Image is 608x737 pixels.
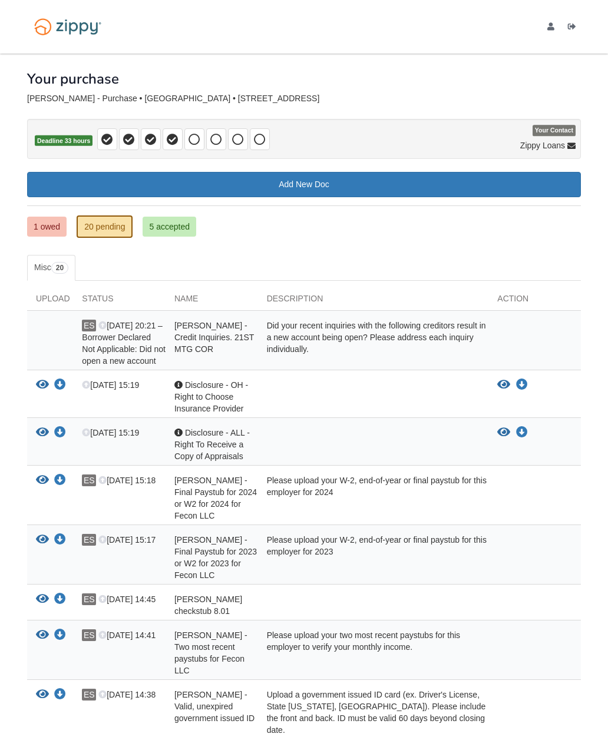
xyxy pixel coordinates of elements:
[36,629,49,642] button: View Ethan Seip - Two most recent paystubs for Fecon LLC
[27,217,67,237] a: 1 owed
[98,535,156,545] span: [DATE] 15:17
[54,690,66,700] a: Download Ethan Seip - Valid, unexpired government issued ID
[520,140,565,151] span: Zippy Loans
[488,293,581,310] div: Action
[568,22,581,34] a: Log out
[98,630,156,640] span: [DATE] 14:41
[174,380,248,413] span: Disclosure - OH - Right to Choose Insurance Provider
[36,534,49,546] button: View Ethan Seip - Final Paystub for 2023 or W2 for 2023 for Fecon LLC
[174,690,255,723] span: [PERSON_NAME] - Valid, unexpired government issued ID
[27,94,581,104] div: [PERSON_NAME] - Purchase • [GEOGRAPHIC_DATA] • [STREET_ADDRESS]
[82,534,96,546] span: ES
[36,474,49,487] button: View Ethan Seip - Final Paystub for 2024 or W2 for 2024 for Fecon LLC
[36,379,49,391] button: View Disclosure - OH - Right to Choose Insurance Provider
[35,135,92,147] span: Deadline 33 hours
[36,593,49,606] button: View Ethan checkstub 8.01
[54,595,66,605] a: Download Ethan checkstub 8.01
[54,536,66,545] a: Download Ethan Seip - Final Paystub for 2023 or W2 for 2023 for Fecon LLC
[143,217,196,237] a: 5 accepted
[98,690,156,699] span: [DATE] 14:38
[547,22,559,34] a: edit profile
[82,320,96,331] span: ES
[82,474,96,486] span: ES
[36,689,49,701] button: View Ethan Seip - Valid, unexpired government issued ID
[27,293,73,310] div: Upload
[258,689,489,736] div: Upload a government issued ID card (ex. Driver's License, State [US_STATE], [GEOGRAPHIC_DATA]). P...
[258,320,489,367] div: Did your recent inquiries with the following creditors result in a new account being open? Please...
[82,428,139,437] span: [DATE] 15:19
[77,215,133,238] a: 20 pending
[27,172,581,197] a: Add New Doc
[82,593,96,605] span: ES
[54,631,66,640] a: Download Ethan Seip - Two most recent paystubs for Fecon LLC
[258,474,489,522] div: Please upload your W-2, end-of-year or final paystub for this employer for 2024
[73,293,166,310] div: Status
[166,293,258,310] div: Name
[82,629,96,641] span: ES
[516,380,528,390] a: Download Disclosure - OH - Right to Choose Insurance Provider
[533,125,576,137] span: Your Contact
[27,255,75,281] a: Misc
[98,595,156,604] span: [DATE] 14:45
[174,595,242,616] span: [PERSON_NAME] checkstub 8.01
[258,534,489,581] div: Please upload your W-2, end-of-year or final paystub for this employer for 2023
[174,321,254,354] span: [PERSON_NAME] - Credit Inquiries. 21ST MTG COR
[82,321,166,366] span: [DATE] 20:21 – Borrower Declared Not Applicable: Did not open a new account
[54,381,66,390] a: Download Disclosure - OH - Right to Choose Insurance Provider
[54,429,66,438] a: Download Disclosure - ALL - Right To Receive a Copy of Appraisals
[516,428,528,437] a: Download Disclosure - ALL - Right To Receive a Copy of Appraisals
[497,379,510,391] button: View Disclosure - OH - Right to Choose Insurance Provider
[174,428,250,461] span: Disclosure - ALL - Right To Receive a Copy of Appraisals
[98,476,156,485] span: [DATE] 15:18
[51,262,68,274] span: 20
[258,629,489,676] div: Please upload your two most recent paystubs for this employer to verify your monthly income.
[82,380,139,390] span: [DATE] 15:19
[36,427,49,439] button: View Disclosure - ALL - Right To Receive a Copy of Appraisals
[174,630,247,675] span: [PERSON_NAME] - Two most recent paystubs for Fecon LLC
[27,13,108,41] img: Logo
[174,535,257,580] span: [PERSON_NAME] - Final Paystub for 2023 or W2 for 2023 for Fecon LLC
[54,476,66,486] a: Download Ethan Seip - Final Paystub for 2024 or W2 for 2024 for Fecon LLC
[174,476,257,520] span: [PERSON_NAME] - Final Paystub for 2024 or W2 for 2024 for Fecon LLC
[258,293,489,310] div: Description
[82,689,96,701] span: ES
[27,71,119,87] h1: Your purchase
[497,427,510,439] button: View Disclosure - ALL - Right To Receive a Copy of Appraisals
